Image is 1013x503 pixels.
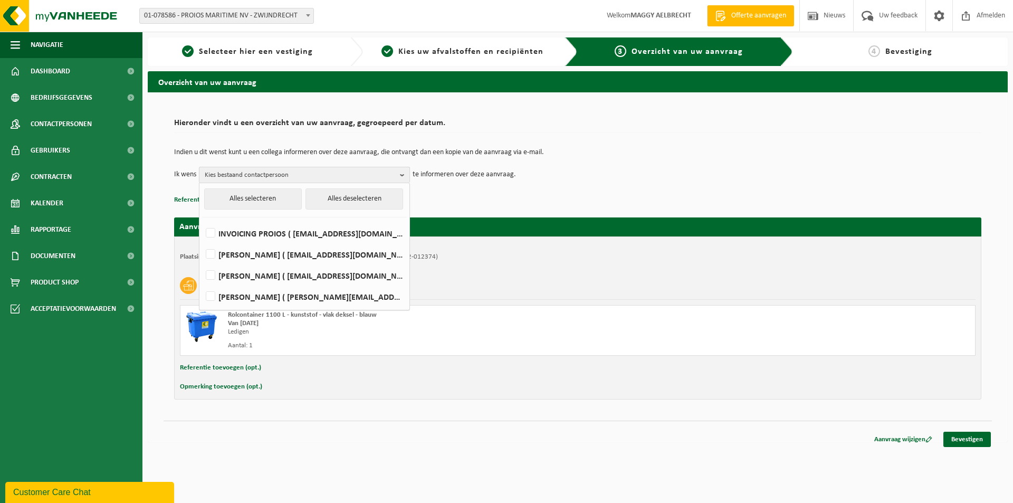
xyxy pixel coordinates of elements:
span: Rolcontainer 1100 L - kunststof - vlak deksel - blauw [228,311,377,318]
span: Contracten [31,164,72,190]
span: Kalender [31,190,63,216]
label: [PERSON_NAME] ( [EMAIL_ADDRESS][DOMAIN_NAME] ) [204,246,404,262]
span: Rapportage [31,216,71,243]
button: Kies bestaand contactpersoon [199,167,410,183]
strong: Aanvraag voor [DATE] [179,223,259,231]
span: Bedrijfsgegevens [31,84,92,111]
label: [PERSON_NAME] ( [EMAIL_ADDRESS][DOMAIN_NAME] ) [204,268,404,283]
a: Offerte aanvragen [707,5,794,26]
span: Kies uw afvalstoffen en recipiënten [398,48,543,56]
span: Overzicht van uw aanvraag [632,48,743,56]
a: Aanvraag wijzigen [866,432,940,447]
button: Opmerking toevoegen (opt.) [180,380,262,394]
iframe: chat widget [5,480,176,503]
span: Offerte aanvragen [729,11,789,21]
p: te informeren over deze aanvraag. [413,167,516,183]
div: Aantal: 1 [228,341,620,350]
span: 3 [615,45,626,57]
button: Alles deselecteren [305,188,403,210]
span: Contactpersonen [31,111,92,137]
label: [PERSON_NAME] ( [PERSON_NAME][EMAIL_ADDRESS][DOMAIN_NAME] ) [204,289,404,305]
span: Kies bestaand contactpersoon [205,167,396,183]
button: Referentie toevoegen (opt.) [174,193,255,207]
button: Alles selecteren [204,188,302,210]
a: 1Selecteer hier een vestiging [153,45,342,58]
span: Documenten [31,243,75,269]
span: Selecteer hier een vestiging [199,48,313,56]
a: Bevestigen [943,432,991,447]
strong: MAGGY AELBRECHT [630,12,691,20]
h2: Hieronder vindt u een overzicht van uw aanvraag, gegroepeerd per datum. [174,119,981,133]
span: Product Shop [31,269,79,296]
span: Acceptatievoorwaarden [31,296,116,322]
div: Ledigen [228,328,620,336]
span: 4 [868,45,880,57]
label: INVOICING PROIOS ( [EMAIL_ADDRESS][DOMAIN_NAME] ) [204,225,404,241]
strong: Plaatsingsadres: [180,253,226,260]
span: Navigatie [31,32,63,58]
span: 01-078586 - PROIOS MARITIME NV - ZWIJNDRECHT [140,8,313,23]
img: WB-1100-HPE-BE-01.png [186,311,217,343]
span: Bevestiging [885,48,932,56]
span: Dashboard [31,58,70,84]
span: 1 [182,45,194,57]
span: Gebruikers [31,137,70,164]
button: Referentie toevoegen (opt.) [180,361,261,375]
a: 2Kies uw afvalstoffen en recipiënten [368,45,557,58]
p: Ik wens [174,167,196,183]
strong: Van [DATE] [228,320,259,327]
span: 2 [381,45,393,57]
span: 01-078586 - PROIOS MARITIME NV - ZWIJNDRECHT [139,8,314,24]
p: Indien u dit wenst kunt u een collega informeren over deze aanvraag, die ontvangt dan een kopie v... [174,149,981,156]
h2: Overzicht van uw aanvraag [148,71,1008,92]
